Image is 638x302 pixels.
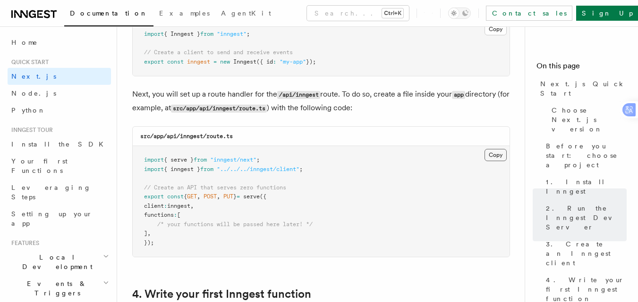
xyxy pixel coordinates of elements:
[11,90,56,97] span: Node.js
[164,31,200,37] span: { Inngest }
[542,200,627,236] a: 2. Run the Inngest Dev Server
[144,239,154,246] span: });
[174,212,177,218] span: :
[64,3,153,26] a: Documentation
[11,73,56,80] span: Next.js
[8,275,111,302] button: Events & Triggers
[177,212,180,218] span: [
[223,193,233,200] span: PUT
[546,239,627,268] span: 3. Create an Inngest client
[452,91,465,99] code: app
[237,193,240,200] span: =
[306,58,316,65] span: });
[11,184,91,201] span: Leveraging Steps
[184,193,187,200] span: {
[217,193,220,200] span: ,
[8,205,111,232] a: Setting up your app
[11,38,38,47] span: Home
[210,156,256,163] span: "inngest/next"
[217,166,299,172] span: "../../../inngest/client"
[197,193,200,200] span: ,
[542,236,627,271] a: 3. Create an Inngest client
[144,193,164,200] span: export
[213,58,217,65] span: =
[220,58,230,65] span: new
[144,31,164,37] span: import
[187,58,210,65] span: inngest
[486,6,572,21] a: Contact sales
[190,203,194,209] span: ,
[204,193,217,200] span: POST
[307,6,409,21] button: Search...Ctrl+K
[382,8,403,18] kbd: Ctrl+K
[167,203,190,209] span: inngest
[11,106,46,114] span: Python
[164,156,194,163] span: { serve }
[11,210,93,227] span: Setting up your app
[8,126,53,134] span: Inngest tour
[273,58,276,65] span: :
[144,230,147,237] span: ]
[164,203,167,209] span: :
[536,75,627,102] a: Next.js Quick Start
[256,156,260,163] span: ;
[8,136,111,153] a: Install the SDK
[233,58,256,65] span: Inngest
[157,221,313,228] span: /* your functions will be passed here later! */
[448,8,471,19] button: Toggle dark mode
[8,102,111,119] a: Python
[552,106,627,134] span: Choose Next.js version
[8,153,111,179] a: Your first Functions
[167,193,184,200] span: const
[147,230,151,237] span: ,
[546,204,627,232] span: 2. Run the Inngest Dev Server
[11,140,109,148] span: Install the SDK
[546,141,627,170] span: Before you start: choose a project
[194,156,207,163] span: from
[8,85,111,102] a: Node.js
[8,68,111,85] a: Next.js
[260,193,266,200] span: ({
[299,166,303,172] span: ;
[144,166,164,172] span: import
[187,193,197,200] span: GET
[70,9,148,17] span: Documentation
[144,156,164,163] span: import
[132,88,510,115] p: Next, you will set up a route handler for the route. To do so, create a file inside your director...
[8,249,111,275] button: Local Development
[132,287,311,301] a: 4. Write your first Inngest function
[8,279,103,298] span: Events & Triggers
[542,173,627,200] a: 1. Install Inngest
[11,157,68,174] span: Your first Functions
[200,31,213,37] span: from
[8,253,103,271] span: Local Development
[200,166,213,172] span: from
[144,203,164,209] span: client
[8,58,49,66] span: Quick start
[8,179,111,205] a: Leveraging Steps
[485,149,507,161] button: Copy
[153,3,215,25] a: Examples
[221,9,271,17] span: AgentKit
[164,166,200,172] span: { inngest }
[540,79,627,98] span: Next.js Quick Start
[247,31,250,37] span: ;
[144,58,164,65] span: export
[144,212,174,218] span: functions
[243,193,260,200] span: serve
[485,23,507,35] button: Copy
[140,133,233,139] code: src/app/api/inngest/route.ts
[536,60,627,75] h4: On this page
[233,193,237,200] span: }
[167,58,184,65] span: const
[217,31,247,37] span: "inngest"
[159,9,210,17] span: Examples
[8,34,111,51] a: Home
[280,58,306,65] span: "my-app"
[171,105,267,113] code: src/app/api/inngest/route.ts
[215,3,277,25] a: AgentKit
[144,49,293,56] span: // Create a client to send and receive events
[548,102,627,138] a: Choose Next.js version
[144,184,286,191] span: // Create an API that serves zero functions
[546,177,627,196] span: 1. Install Inngest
